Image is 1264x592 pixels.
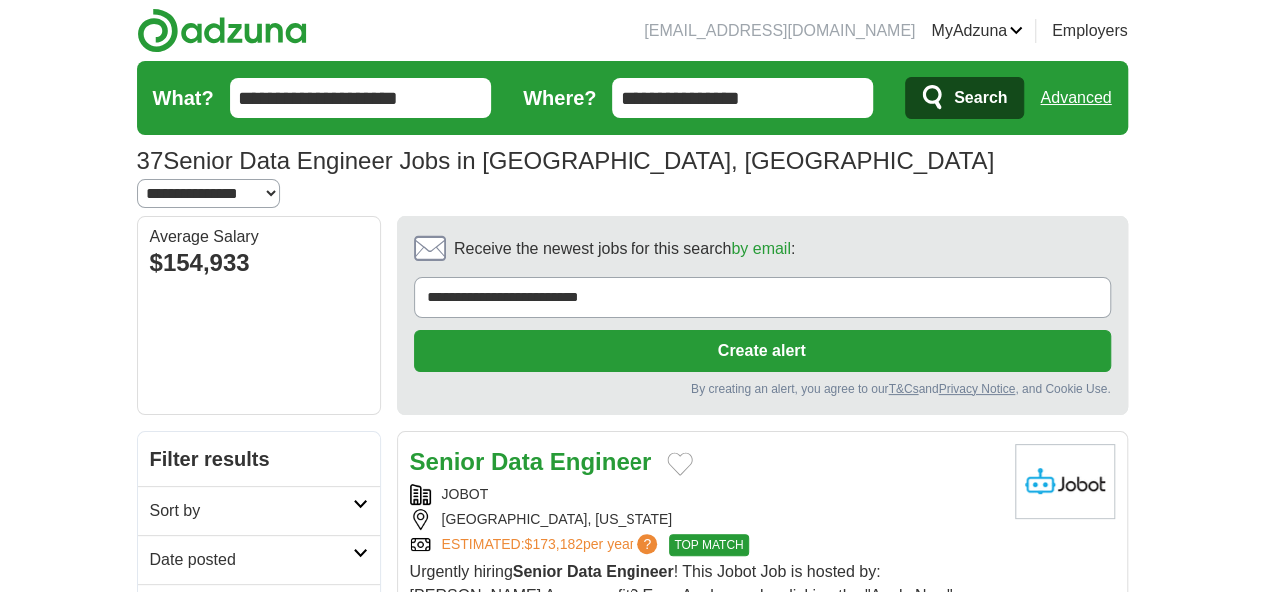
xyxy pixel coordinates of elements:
[150,245,368,281] div: $154,933
[523,83,596,113] label: Where?
[606,563,673,580] strong: Engineer
[410,448,485,475] strong: Senior
[137,143,164,179] span: 37
[954,78,1007,118] span: Search
[938,382,1015,396] a: Privacy Notice
[524,536,582,552] span: $173,182
[150,548,353,572] h2: Date posted
[150,499,353,523] h2: Sort by
[410,509,999,530] div: [GEOGRAPHIC_DATA], [US_STATE]
[931,19,1023,43] a: MyAdzuna
[731,240,791,257] a: by email
[888,382,918,396] a: T&Cs
[410,448,652,475] a: Senior Data Engineer
[454,237,795,261] span: Receive the newest jobs for this search :
[567,563,602,580] strong: Data
[137,8,307,53] img: Adzuna logo
[513,563,563,580] strong: Senior
[137,147,995,174] h1: Senior Data Engineer Jobs in [GEOGRAPHIC_DATA], [GEOGRAPHIC_DATA]
[1040,78,1111,118] a: Advanced
[491,448,543,475] strong: Data
[667,452,693,476] button: Add to favorite jobs
[442,486,489,502] a: JOBOT
[138,486,380,535] a: Sort by
[1052,19,1128,43] a: Employers
[644,19,915,43] li: [EMAIL_ADDRESS][DOMAIN_NAME]
[1015,444,1115,519] img: Jobot logo
[905,77,1024,119] button: Search
[150,229,368,245] div: Average Salary
[442,534,662,556] a: ESTIMATED:$173,182per year?
[414,330,1111,372] button: Create alert
[550,448,652,475] strong: Engineer
[153,83,214,113] label: What?
[138,535,380,584] a: Date posted
[138,432,380,486] h2: Filter results
[669,534,748,556] span: TOP MATCH
[414,380,1111,398] div: By creating an alert, you agree to our and , and Cookie Use.
[637,534,657,554] span: ?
